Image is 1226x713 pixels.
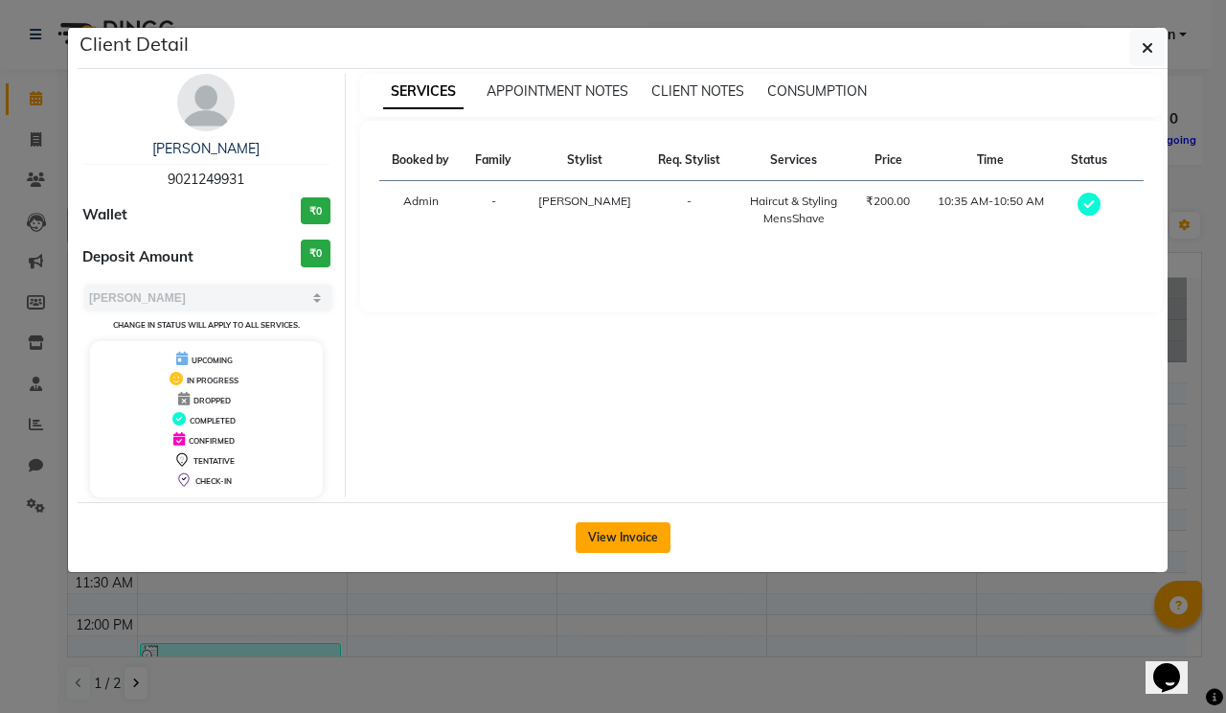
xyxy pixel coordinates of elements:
[463,181,525,240] td: -
[82,204,127,226] span: Wallet
[767,82,867,100] span: CONSUMPTION
[1057,140,1120,181] th: Status
[168,171,244,188] span: 9021249931
[113,320,300,330] small: Change in status will apply to all services.
[190,416,236,425] span: COMPLETED
[195,476,232,486] span: CHECK-IN
[645,181,734,240] td: -
[192,356,233,365] span: UPCOMING
[193,456,235,466] span: TENTATIVE
[651,82,744,100] span: CLIENT NOTES
[177,74,235,131] img: avatar
[383,75,464,109] span: SERVICES
[923,140,1058,181] th: Time
[79,30,189,58] h5: Client Detail
[524,140,645,181] th: Stylist
[645,140,734,181] th: Req. Stylist
[853,140,923,181] th: Price
[463,140,525,181] th: Family
[152,140,260,157] a: [PERSON_NAME]
[576,522,670,553] button: View Invoice
[745,193,842,227] div: Haircut & Styling MensShave
[379,140,463,181] th: Booked by
[379,181,463,240] td: Admin
[187,376,238,385] span: IN PROGRESS
[734,140,853,181] th: Services
[189,436,235,446] span: CONFIRMED
[1146,636,1207,694] iframe: chat widget
[538,194,631,208] span: [PERSON_NAME]
[487,82,628,100] span: APPOINTMENT NOTES
[82,246,193,268] span: Deposit Amount
[193,396,231,405] span: DROPPED
[301,197,330,225] h3: ₹0
[301,240,330,267] h3: ₹0
[923,181,1058,240] td: 10:35 AM-10:50 AM
[865,193,912,210] div: ₹200.00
